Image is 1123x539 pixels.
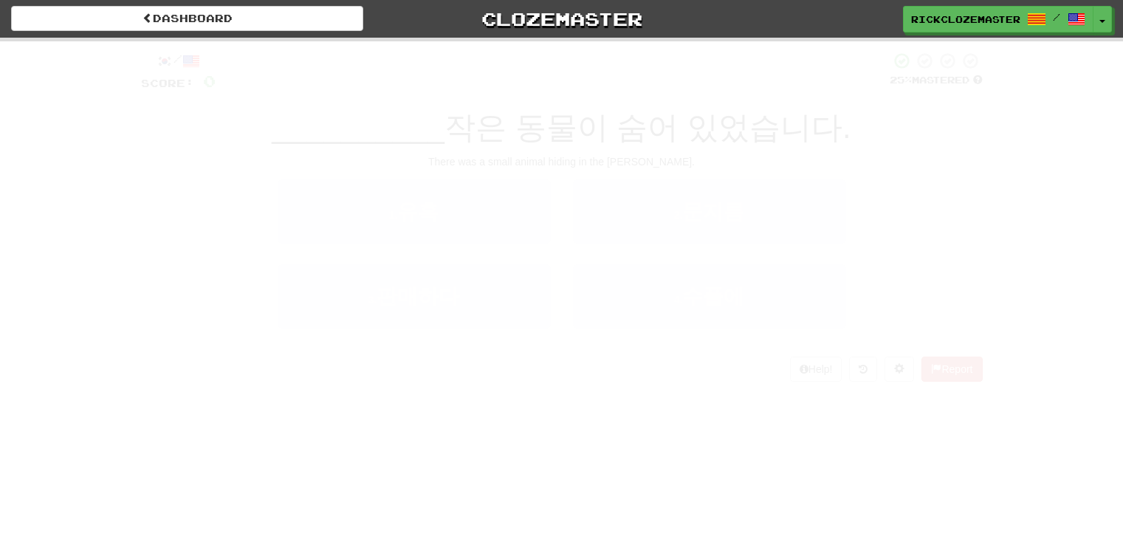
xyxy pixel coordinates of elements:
button: Round history (alt+y) [849,357,877,382]
span: 0 [351,39,363,57]
button: 2.문지름 [573,179,846,244]
div: Mastered [890,74,983,87]
a: Clozemaster [385,6,738,32]
small: 2 . [674,209,683,221]
button: 4.수풀에 [573,264,846,329]
small: 3 . [368,294,377,306]
span: 0 [203,72,216,90]
span: 0 [620,39,633,57]
span: Score: [141,77,194,89]
button: Help! [790,357,842,382]
div: There was a small animal hiding in the [PERSON_NAME]. [141,154,983,169]
span: 유혹 [397,200,439,223]
button: Report [921,357,982,382]
button: 1.유혹 [278,179,551,244]
span: 25 % [890,74,912,86]
span: __________ [272,110,444,145]
div: / [141,52,216,70]
a: Dashboard [11,6,363,31]
small: 4 . [674,294,683,306]
span: 판매하다 [377,285,459,308]
span: / [1053,12,1060,22]
a: RickClozemaster / [903,6,1093,32]
span: 수풀에 [682,285,744,308]
small: 1 . [389,209,398,221]
span: RickClozemaster [911,13,1020,26]
span: 문지름 [682,200,744,223]
button: 3.판매하다 [278,264,551,329]
span: 작은 동물이 숨어 있었습니다. [444,110,851,145]
span: 10 [848,39,873,57]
